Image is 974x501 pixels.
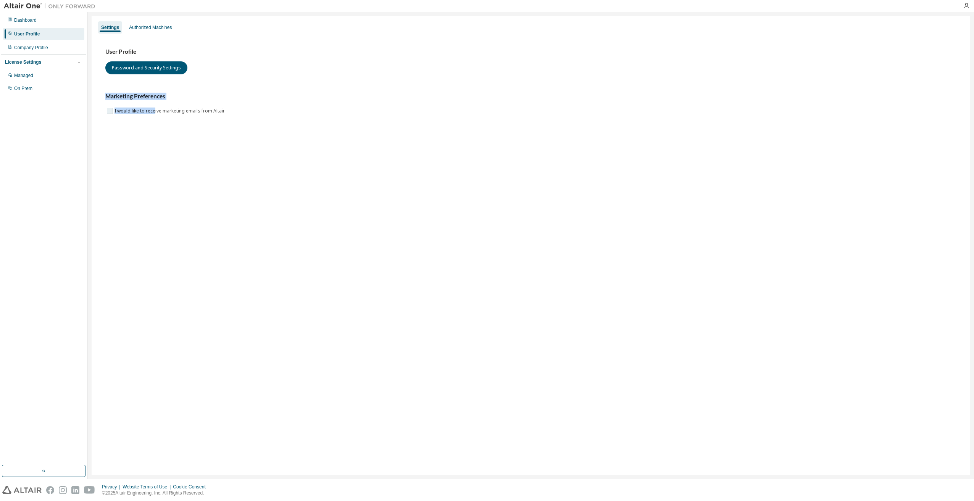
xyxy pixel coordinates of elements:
p: © 2025 Altair Engineering, Inc. All Rights Reserved. [102,490,210,496]
div: Settings [101,24,119,31]
img: facebook.svg [46,486,54,494]
div: Cookie Consent [173,484,210,490]
img: altair_logo.svg [2,486,42,494]
img: youtube.svg [84,486,95,494]
div: Company Profile [14,45,48,51]
img: Altair One [4,2,99,10]
div: User Profile [14,31,40,37]
button: Password and Security Settings [105,61,187,74]
div: Managed [14,72,33,79]
div: Dashboard [14,17,37,23]
div: License Settings [5,59,41,65]
div: Authorized Machines [129,24,172,31]
label: I would like to receive marketing emails from Altair [114,106,226,116]
div: Website Terms of Use [123,484,173,490]
img: instagram.svg [59,486,67,494]
h3: User Profile [105,48,956,56]
div: On Prem [14,85,32,92]
h3: Marketing Preferences [105,93,956,100]
div: Privacy [102,484,123,490]
img: linkedin.svg [71,486,79,494]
